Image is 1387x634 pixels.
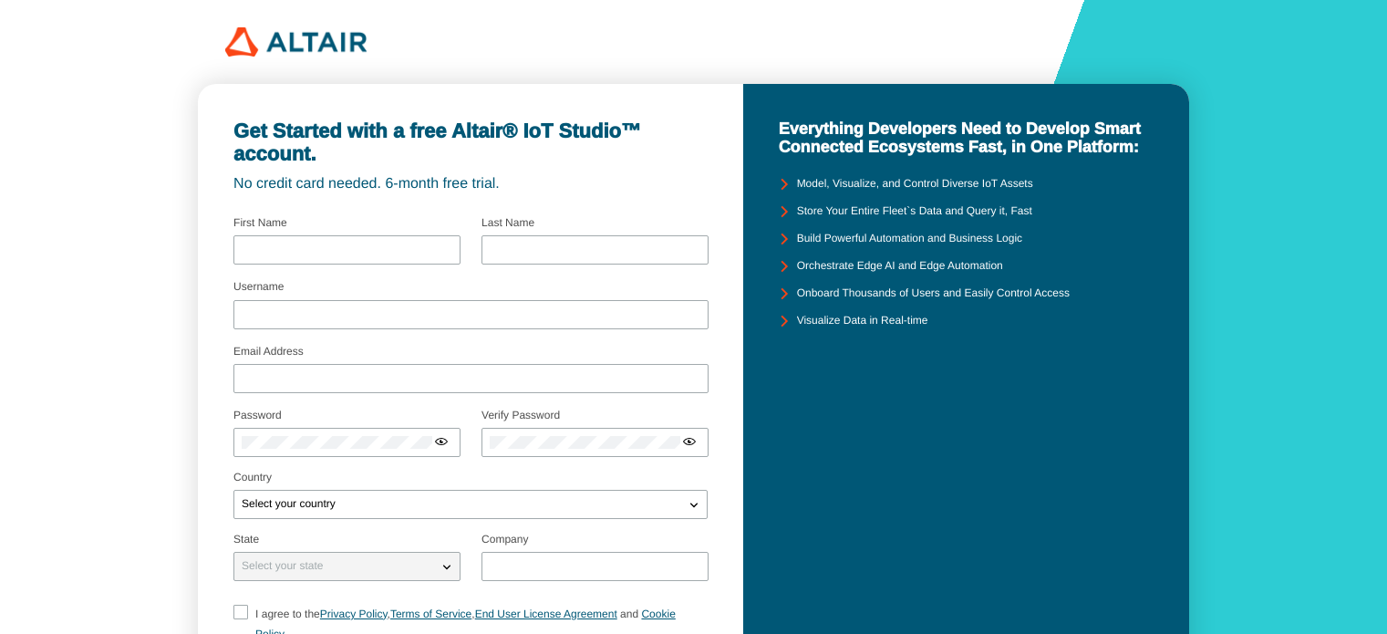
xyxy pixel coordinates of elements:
[225,27,367,57] img: 320px-Altair_logo.png
[475,608,617,620] a: End User License Agreement
[797,287,1070,300] unity-typography: Onboard Thousands of Users and Easily Control Access
[233,280,284,293] label: Username
[233,176,708,192] unity-typography: No credit card needed. 6-month free trial.
[797,260,1003,273] unity-typography: Orchestrate Edge AI and Edge Automation
[779,120,1154,157] unity-typography: Everything Developers Need to Develop Smart Connected Ecosystems Fast, in One Platform:
[797,205,1032,218] unity-typography: Store Your Entire Fleet`s Data and Query it, Fast
[320,608,388,620] a: Privacy Policy
[481,409,560,421] label: Verify Password
[797,233,1022,245] unity-typography: Build Powerful Automation and Business Logic
[233,345,304,358] label: Email Address
[390,608,471,620] a: Terms of Service
[797,178,1033,191] unity-typography: Model, Visualize, and Control Diverse IoT Assets
[233,120,708,166] unity-typography: Get Started with a free Altair® IoT Studio™ account.
[620,608,638,620] span: and
[233,409,282,421] label: Password
[797,315,928,327] unity-typography: Visualize Data in Real-time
